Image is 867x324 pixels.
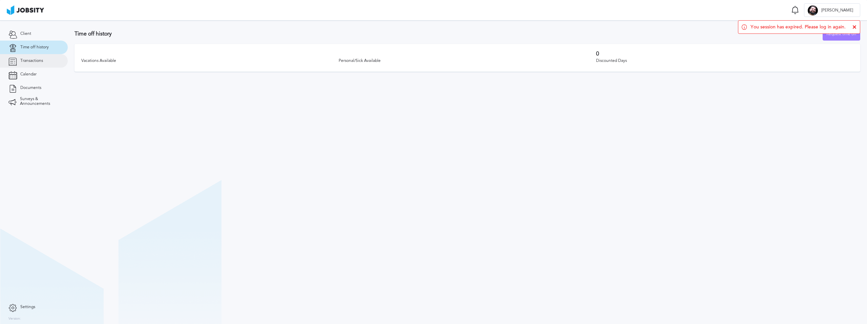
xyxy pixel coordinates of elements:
label: Version: [8,317,21,321]
img: ab4bad089aa723f57921c736e9817d99.png [7,5,44,15]
span: Documents [20,86,41,90]
div: Vacations Available [81,59,339,63]
span: Calendar [20,72,37,77]
div: L [808,5,818,16]
h3: 0 [596,51,853,57]
span: Settings [20,305,35,309]
span: Time off history [20,45,49,50]
span: Surveys & Announcements [20,97,59,106]
div: Personal/Sick Available [339,59,596,63]
button: L[PERSON_NAME] [804,3,860,17]
span: Client [20,31,31,36]
span: Transactions [20,59,43,63]
button: Request time off [823,27,860,41]
h3: Time off history [75,31,823,37]
span: You session has expired. Please log in again. [750,24,846,30]
span: [PERSON_NAME] [818,8,857,13]
div: Discounted Days [596,59,853,63]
